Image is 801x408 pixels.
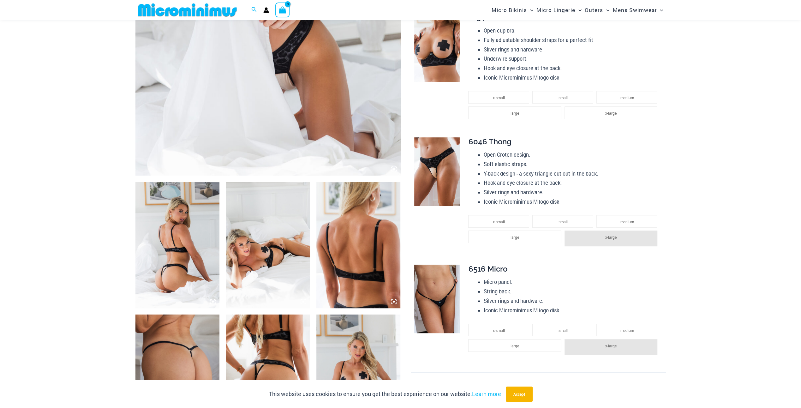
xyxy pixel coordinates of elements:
li: Soft elastic straps. [484,159,661,169]
li: Fully adjustable shoulder straps for a perfect fit [484,35,661,45]
span: small [558,95,567,100]
img: Nights Fall Silver Leopard 6516 Micro [414,265,460,333]
a: Search icon link [251,6,257,14]
button: Accept [506,387,533,402]
li: small [532,324,593,336]
li: Micro panel. [484,277,661,287]
span: x-small [493,328,505,333]
li: x-small [468,324,529,336]
span: Mens Swimwear [613,2,657,18]
li: Iconic Microminimus M logo disk [484,197,661,207]
li: Silver rings and hardware [484,45,661,54]
li: Silver rings and hardware. [484,296,661,306]
li: Hook and eye closure at the back. [484,63,661,73]
li: String back. [484,287,661,296]
span: Outers [585,2,603,18]
li: large [468,339,561,352]
li: Underwire support. [484,54,661,63]
a: Account icon link [263,7,269,13]
li: Silver rings and hardware. [484,188,661,197]
span: large [511,111,519,116]
li: medium [596,91,657,104]
span: large [511,235,519,240]
li: x-large [565,339,657,355]
img: Nights Fall Silver Leopard 6046 Thong [414,137,460,206]
li: medium [596,324,657,336]
li: large [468,231,561,243]
li: Open Crotch design. [484,150,661,159]
span: Micro Bikinis [492,2,527,18]
img: Nights Fall Silver Leopard 1036 Bra 6046 Thong [135,182,220,308]
nav: Site Navigation [489,1,666,19]
span: x-small [493,219,505,224]
li: Hook and eye closure at the back. [484,178,661,188]
img: Nights Fall Silver Leopard 1036 Bra [316,182,401,308]
li: small [532,91,593,104]
span: x-small [493,95,505,100]
img: MM SHOP LOGO FLAT [135,3,239,17]
img: Nights Fall Silver Leopard 1036 Bra 6046 Thong [226,182,310,308]
span: x-large [605,111,617,116]
span: small [558,328,567,333]
li: x-small [468,91,529,104]
li: Iconic Microminimus M logo disk [484,306,661,315]
span: x-large [605,343,617,348]
a: Micro LingerieMenu ToggleMenu Toggle [535,2,583,18]
li: Y-back design - a sexy triangle cut out in the back. [484,169,661,178]
li: Iconic Microminimus M logo disk [484,73,661,82]
a: Micro BikinisMenu ToggleMenu Toggle [490,2,535,18]
li: x-large [565,231,657,246]
span: Micro Lingerie [536,2,575,18]
span: 6516 Micro [468,264,507,273]
li: Open cup bra. [484,26,661,35]
span: 6046 Thong [468,137,511,146]
span: Menu Toggle [527,2,533,18]
li: x-large [565,106,657,119]
span: Menu Toggle [657,2,663,18]
span: Menu Toggle [603,2,609,18]
p: This website uses cookies to ensure you get the best experience on our website. [269,389,501,399]
li: large [468,106,561,119]
a: View Shopping Cart, empty [275,3,290,17]
span: large [511,343,519,348]
span: medium [620,219,634,224]
li: medium [596,215,657,228]
a: Mens SwimwearMenu ToggleMenu Toggle [611,2,665,18]
img: Nights Fall Silver Leopard 1036 Bra [414,13,460,82]
a: OutersMenu ToggleMenu Toggle [583,2,611,18]
a: Learn more [472,390,501,398]
span: medium [620,328,634,333]
span: x-large [605,235,617,240]
span: Menu Toggle [575,2,582,18]
span: medium [620,95,634,100]
span: small [558,219,567,224]
li: x-small [468,215,529,228]
li: small [532,215,593,228]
